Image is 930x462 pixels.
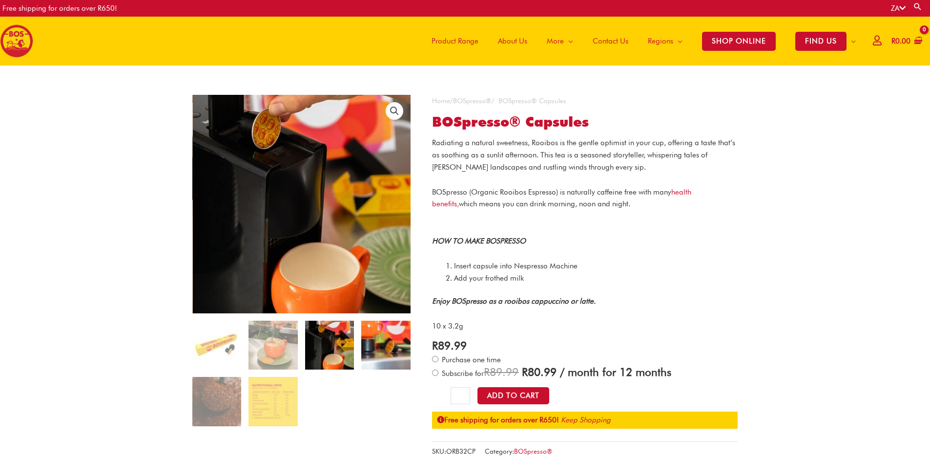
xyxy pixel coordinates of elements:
[537,17,583,66] a: More
[432,297,596,306] strong: Enjoy BOSpresso as a rooibos cappuccino or latte.
[432,114,738,131] h1: BOSpresso® Capsules
[454,260,738,272] li: Insert capsule into Nespresso Machine
[192,377,241,426] img: BOSpresso® Capsules - Image 5
[432,320,738,332] p: 10 x 3.2g
[361,321,410,370] img: bospresso® capsules
[432,445,475,458] span: SKU:
[432,95,738,107] nav: Breadcrumb
[485,445,552,458] span: Category:
[702,32,776,51] span: SHOP ONLINE
[891,37,910,45] bdi: 0.00
[891,37,895,45] span: R
[437,416,559,424] strong: Free shipping for orders over R650!
[795,32,847,51] span: FIND US
[514,447,552,455] a: BOSpresso®
[488,17,537,66] a: About Us
[547,26,564,56] span: More
[432,370,438,376] input: Subscribe for / month for 12 months
[454,272,738,285] li: Add your frothed milk
[891,4,906,13] a: ZA
[440,369,671,378] span: Subscribe for
[477,387,549,404] button: Add to Cart
[446,447,475,455] span: ORB32CP
[648,26,673,56] span: Regions
[692,17,785,66] a: SHOP ONLINE
[583,17,638,66] a: Contact Us
[432,137,738,173] p: Radiating a natural sweetness, Rooibos is the gentle optimist in your cup, offering a taste that’...
[440,355,501,364] span: Purchase one time
[432,237,526,245] strong: HOW TO MAKE BOSPRESSO
[498,26,527,56] span: About Us
[560,365,671,378] span: / month for 12 months
[889,30,923,52] a: View Shopping Cart, empty
[522,365,557,378] span: 80.99
[561,416,611,424] a: Keep Shopping
[484,365,518,378] span: 89.99
[484,365,490,378] span: R
[305,321,354,370] img: bospresso® capsules
[451,387,470,405] input: Product quantity
[593,26,628,56] span: Contact Us
[192,321,241,370] img: bospresso® capsules
[432,339,438,352] span: R
[432,26,478,56] span: Product Range
[432,188,691,209] span: BOSpresso (Organic Rooibos Espresso) is naturally caffeine free with many which means you can dri...
[248,321,297,370] img: bospresso® capsules
[386,102,403,120] a: View full-screen image gallery
[432,356,438,362] input: Purchase one time
[913,2,923,11] a: Search button
[432,339,467,352] bdi: 89.99
[422,17,488,66] a: Product Range
[432,97,450,105] a: Home
[453,97,492,105] a: BOSpresso®
[414,17,866,66] nav: Site Navigation
[522,365,528,378] span: R
[638,17,692,66] a: Regions
[248,377,297,426] img: BOSpresso® Capsules - Image 6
